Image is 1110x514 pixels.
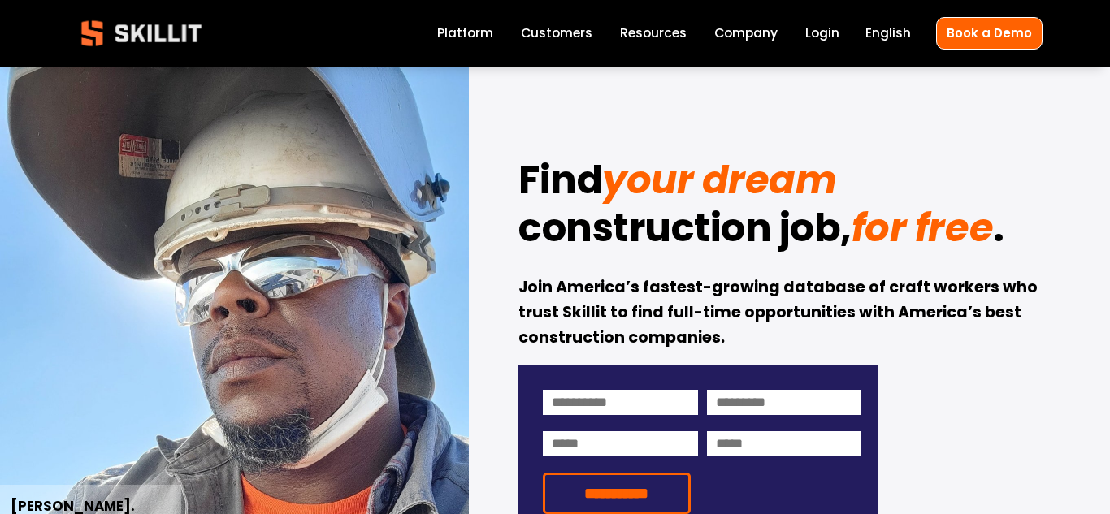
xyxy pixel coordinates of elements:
strong: construction job, [518,201,852,255]
a: Platform [437,23,493,45]
a: Login [805,23,839,45]
a: folder dropdown [620,23,687,45]
a: Customers [521,23,592,45]
a: Company [714,23,778,45]
span: English [865,24,911,42]
div: language picker [865,23,911,45]
span: Resources [620,24,687,42]
a: Book a Demo [936,17,1043,49]
strong: Join America’s fastest-growing database of craft workers who trust Skillit to find full-time oppo... [518,276,1041,348]
em: for free [852,201,993,255]
em: your dream [602,153,836,207]
strong: Find [518,153,602,207]
strong: . [993,201,1004,255]
img: Skillit [67,9,215,58]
